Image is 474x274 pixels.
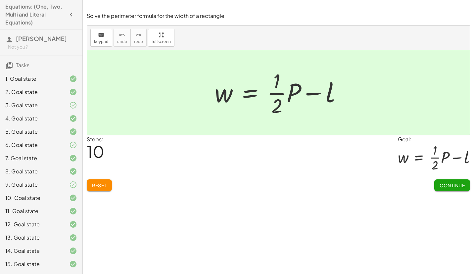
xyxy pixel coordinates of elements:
[69,75,77,83] i: Task finished and correct.
[5,128,59,136] div: 5. Goal state
[135,31,142,39] i: redo
[130,29,147,47] button: redoredo
[69,247,77,255] i: Task finished and correct.
[5,75,59,83] div: 1. Goal state
[152,39,171,44] span: fullscreen
[69,220,77,228] i: Task finished and correct.
[5,88,59,96] div: 2. Goal state
[69,128,77,136] i: Task finished and correct.
[69,101,77,109] i: Task finished and part of it marked as correct.
[148,29,174,47] button: fullscreen
[134,39,143,44] span: redo
[69,207,77,215] i: Task finished and correct.
[440,182,465,188] span: Continue
[87,141,104,161] span: 10
[5,114,59,122] div: 4. Goal state
[8,44,77,50] div: Not you?
[16,62,29,68] span: Tasks
[117,39,127,44] span: undo
[69,154,77,162] i: Task finished and correct.
[5,101,59,109] div: 3. Goal state
[69,194,77,202] i: Task finished and correct.
[98,31,104,39] i: keyboard
[5,181,59,189] div: 9. Goal state
[69,141,77,149] i: Task finished and part of it marked as correct.
[69,88,77,96] i: Task finished and correct.
[16,35,67,42] span: [PERSON_NAME]
[398,135,470,143] div: Goal:
[5,141,59,149] div: 6. Goal state
[5,194,59,202] div: 10. Goal state
[5,260,59,268] div: 15. Goal state
[5,247,59,255] div: 14. Goal state
[94,39,109,44] span: keypad
[92,182,107,188] span: Reset
[5,234,59,242] div: 13. Goal state
[69,234,77,242] i: Task finished and correct.
[5,3,65,26] h4: Equations: (One, Two, Multi and Literal Equations)
[119,31,125,39] i: undo
[5,207,59,215] div: 11. Goal state
[5,154,59,162] div: 7. Goal state
[5,167,59,175] div: 8. Goal state
[69,260,77,268] i: Task finished and correct.
[69,114,77,122] i: Task finished and correct.
[90,29,112,47] button: keyboardkeypad
[87,12,470,20] p: Solve the perimeter formula for the width of a rectangle
[87,136,103,143] label: Steps:
[114,29,131,47] button: undoundo
[5,220,59,228] div: 12. Goal state
[87,179,112,191] button: Reset
[434,179,470,191] button: Continue
[69,181,77,189] i: Task finished and part of it marked as correct.
[69,167,77,175] i: Task finished and correct.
